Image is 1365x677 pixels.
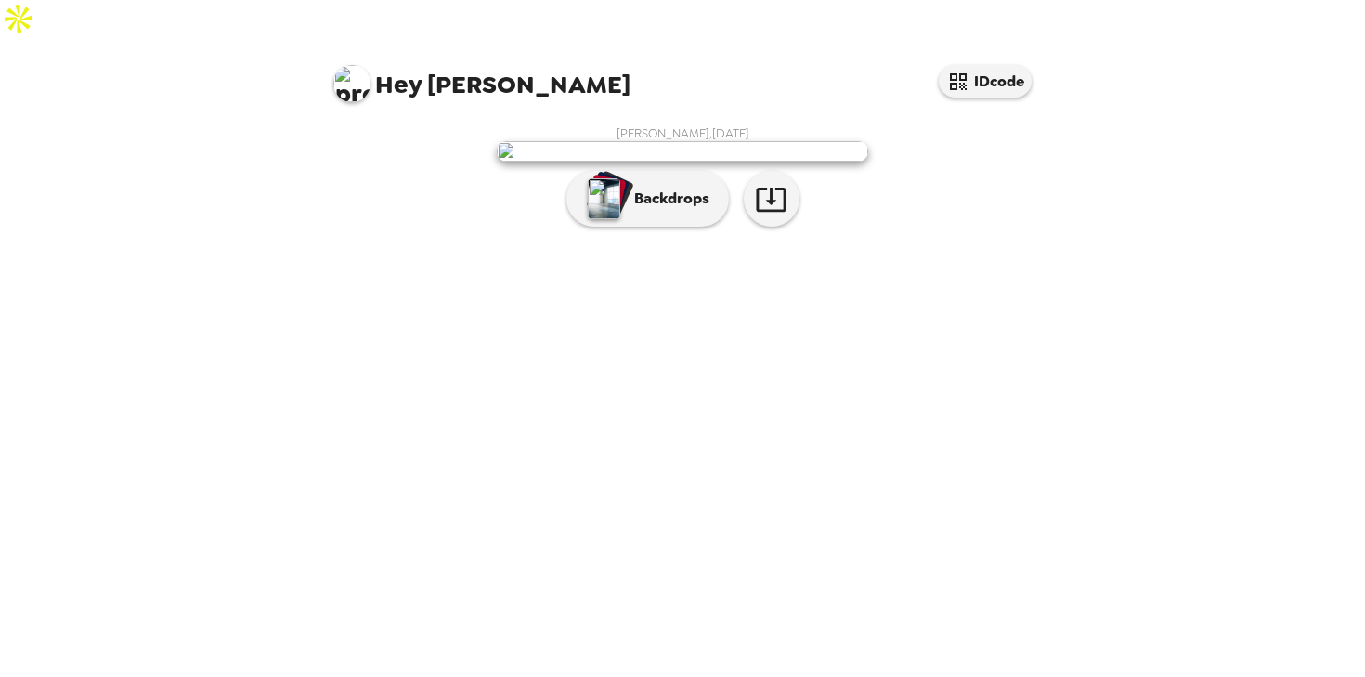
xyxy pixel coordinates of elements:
button: IDcode [939,65,1032,98]
p: Backdrops [625,188,709,210]
button: Backdrops [566,171,729,227]
span: [PERSON_NAME] , [DATE] [617,125,749,141]
img: profile pic [333,65,370,102]
span: [PERSON_NAME] [333,56,630,98]
span: Hey [375,68,422,101]
img: user [497,141,868,162]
